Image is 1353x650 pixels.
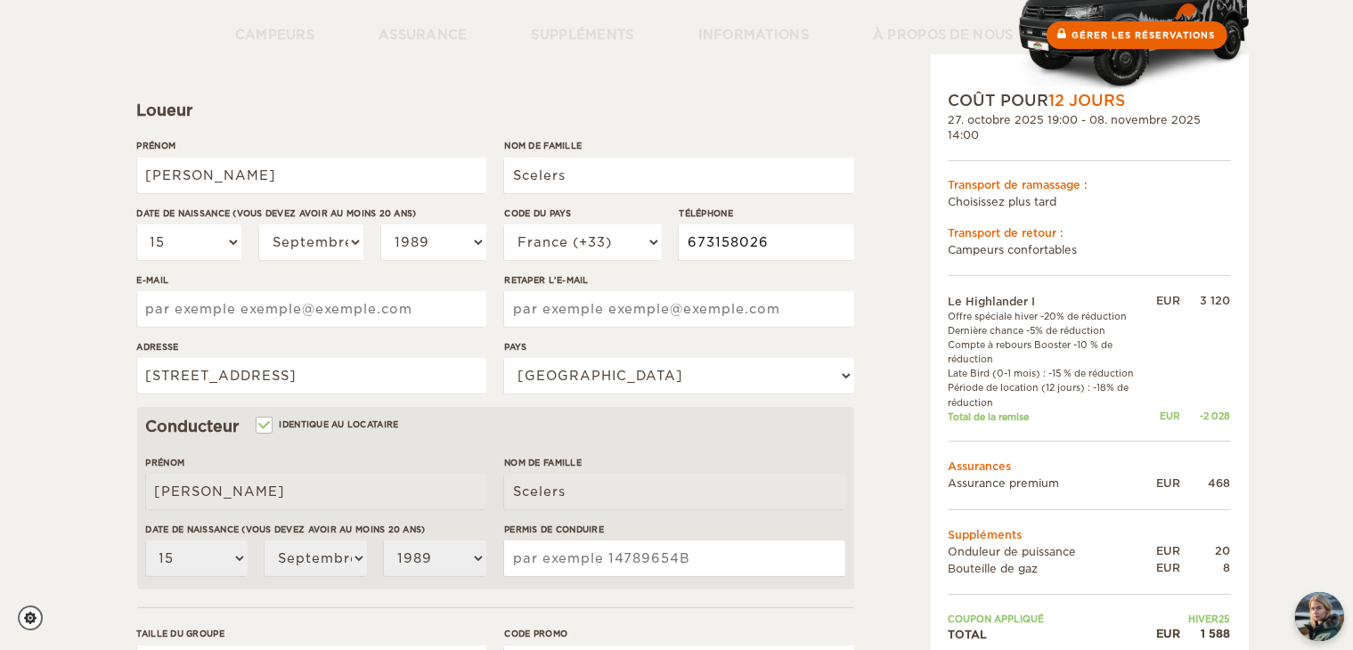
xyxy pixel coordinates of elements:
font: EUR [1157,544,1181,557]
font: EUR [1157,627,1181,640]
font: Prénom [137,141,176,150]
img: Freyja at Cozy Campers [1295,592,1344,641]
font: Téléphone [679,208,732,218]
input: par exemple exemple@exemple.com [137,291,486,327]
button: chat-button [1295,592,1344,641]
font: TOTAL [949,628,988,641]
font: Loueur [137,102,193,119]
font: EUR [1157,561,1181,574]
font: Assurance [379,28,468,42]
font: 1 588 [1202,627,1231,640]
font: E-mail [137,275,169,285]
input: par exemple William [137,158,486,193]
font: Onduleur de puissance [949,545,1077,558]
font: Gérer les réservations [1072,30,1216,40]
font: Suppléments [532,28,634,42]
font: EUR [1161,410,1181,421]
font: Dernière chance -5% de réduction [949,326,1106,337]
font: Compte à rebours Booster -10 % de réduction [949,340,1113,365]
font: 468 [1209,476,1231,490]
font: COÛT POUR [949,92,1049,110]
font: Suppléments [949,528,1023,541]
font: Code du pays [504,208,571,218]
font: Date de naissance (Vous devez avoir au moins 20 ans) [146,524,426,534]
font: Choisissez plus tard [949,195,1057,208]
font: Assurance premium [949,477,1060,491]
input: par exemple rue, ville, code postal [137,358,486,394]
font: Prénom [146,458,185,467]
font: Permis de conduire [504,524,604,534]
font: 8 [1224,561,1231,574]
font: Retaper l'e-mail [504,275,588,285]
input: par exemple Smith [504,474,844,509]
font: Assurances [949,460,1012,474]
font: Coupon appliqué [949,613,1045,624]
a: Gérer les réservations [1047,21,1227,49]
font: Le Highlander I [949,295,1036,308]
font: Late Bird (0-1 mois) : -15 % de réduction [949,369,1135,379]
font: -2 028 [1201,410,1231,421]
font: Bouteille de gaz [949,562,1039,575]
input: Identique au locataire [257,421,269,433]
font: Taille du groupe [137,629,224,638]
font: EUR [1157,476,1181,490]
font: Identique au locataire [280,419,399,429]
font: Nom de famille [504,141,582,150]
font: Date de naissance (Vous devez avoir au moins 20 ans) [137,208,417,218]
font: Conducteur [146,418,240,435]
font: Campeurs confortables [949,243,1078,256]
font: Informations [698,28,809,42]
input: par exemple Smith [504,158,853,193]
font: HIVER25 [1189,613,1231,624]
font: Total de la remise [949,411,1030,422]
font: Période de location (12 jours) : -18% de réduction [949,383,1129,408]
font: 3 120 [1201,294,1231,307]
font: Pays [504,342,526,352]
a: Paramètres des cookies [18,605,54,630]
font: À propos de nous [873,28,1013,42]
font: Offre spéciale hiver -20% de réduction [949,312,1128,322]
input: par exemple exemple@exemple.com [504,291,853,327]
font: Code promo [504,629,567,638]
font: EUR [1157,294,1181,307]
font: Campeurs [235,28,314,42]
input: par exemple 14789654B [504,540,844,576]
font: Transport de ramassage : [949,178,1088,191]
input: par exemple William [146,474,486,509]
font: 27. octobre 2025 19:00 - 08. novembre 2025 14:00 [949,113,1202,142]
font: 12 JOURS [1049,92,1126,110]
input: par exemple 1 234 567 890 [679,224,853,260]
font: Transport de retour : [949,226,1064,240]
font: Adresse [137,342,179,352]
font: 20 [1216,544,1231,557]
font: Nom de famille [504,458,582,467]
